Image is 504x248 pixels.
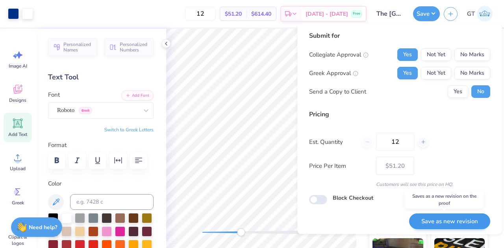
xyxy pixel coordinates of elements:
span: Add Text [8,131,27,138]
button: Yes [397,67,418,79]
span: GT [467,9,475,18]
input: e.g. 7428 c [70,194,154,210]
div: Customers will see this price on HQ. [309,181,490,188]
button: No [471,85,490,98]
input: – – [376,133,414,151]
button: No Marks [454,48,490,61]
button: Personalized Names [48,38,97,56]
span: Personalized Numbers [120,42,149,53]
span: $51.20 [225,10,242,18]
div: Submit for [309,31,490,40]
label: Price Per Item [309,162,370,171]
div: Collegiate Approval [309,50,369,59]
label: Est. Quantity [309,138,356,147]
label: Format [48,141,154,150]
input: – – [185,7,216,21]
span: Designs [9,97,26,103]
strong: Need help? [29,224,57,231]
button: No Marks [454,67,490,79]
div: Saves as a new revision on the proof [405,191,484,209]
div: Pricing [309,110,490,119]
label: Block Checkout [333,194,373,202]
button: Not Yet [421,67,451,79]
div: Accessibility label [237,228,245,236]
label: Font [48,90,60,99]
button: Save as new revision [409,213,490,230]
input: Untitled Design [371,6,409,22]
button: Yes [448,85,468,98]
span: [DATE] - [DATE] [306,10,348,18]
div: Greek Approval [309,69,358,78]
span: $614.40 [251,10,271,18]
button: Add Font [121,90,154,101]
span: Clipart & logos [5,234,31,246]
span: Image AI [9,63,27,69]
button: Switch to Greek Letters [104,127,154,133]
img: Gayathree Thangaraj [477,6,493,22]
button: Personalized Numbers [104,38,154,56]
button: Not Yet [421,48,451,61]
button: Yes [397,48,418,61]
label: Color [48,179,154,188]
span: Upload [10,165,26,172]
button: Save [413,6,440,21]
span: Personalized Names [63,42,93,53]
span: Greek [12,200,24,206]
div: Text Tool [48,72,154,83]
a: GT [463,6,496,22]
span: Free [353,11,360,17]
div: Send a Copy to Client [309,87,366,96]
